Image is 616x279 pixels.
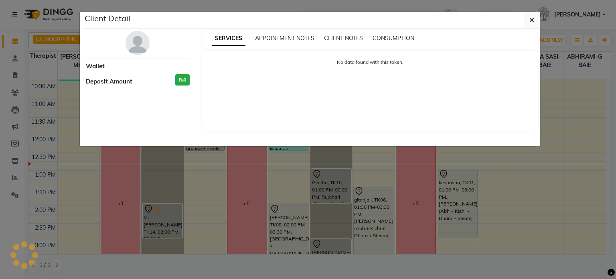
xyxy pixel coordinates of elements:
[324,35,363,42] span: CLIENT NOTES
[373,35,414,42] span: CONSUMPTION
[85,12,130,24] h5: Client Detail
[126,31,150,55] img: avatar
[212,31,245,46] span: SERVICES
[175,74,190,86] h3: ₨0
[210,59,531,66] p: No data found with this token.
[86,77,132,86] span: Deposit Amount
[86,62,105,71] span: Wallet
[255,35,314,42] span: APPOINTMENT NOTES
